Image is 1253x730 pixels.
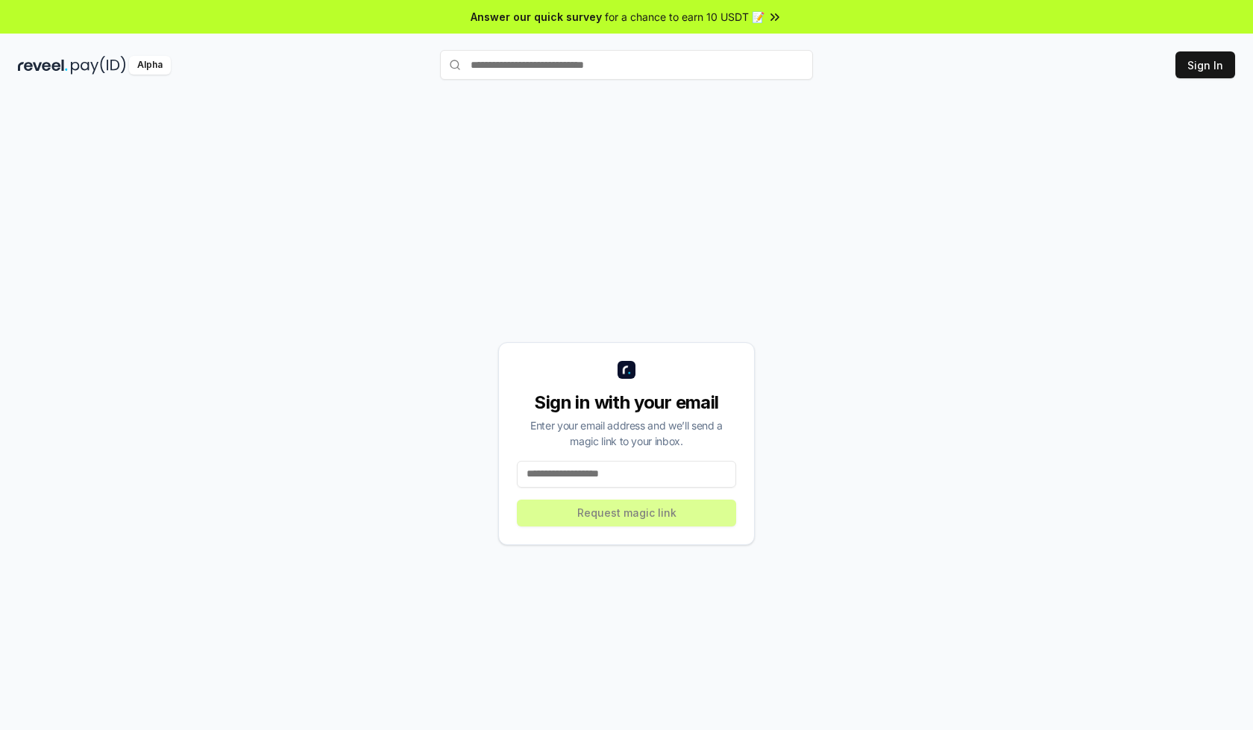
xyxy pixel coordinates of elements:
[605,9,764,25] span: for a chance to earn 10 USDT 📝
[129,56,171,75] div: Alpha
[71,56,126,75] img: pay_id
[1175,51,1235,78] button: Sign In
[618,361,635,379] img: logo_small
[18,56,68,75] img: reveel_dark
[517,391,736,415] div: Sign in with your email
[471,9,602,25] span: Answer our quick survey
[517,418,736,449] div: Enter your email address and we’ll send a magic link to your inbox.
